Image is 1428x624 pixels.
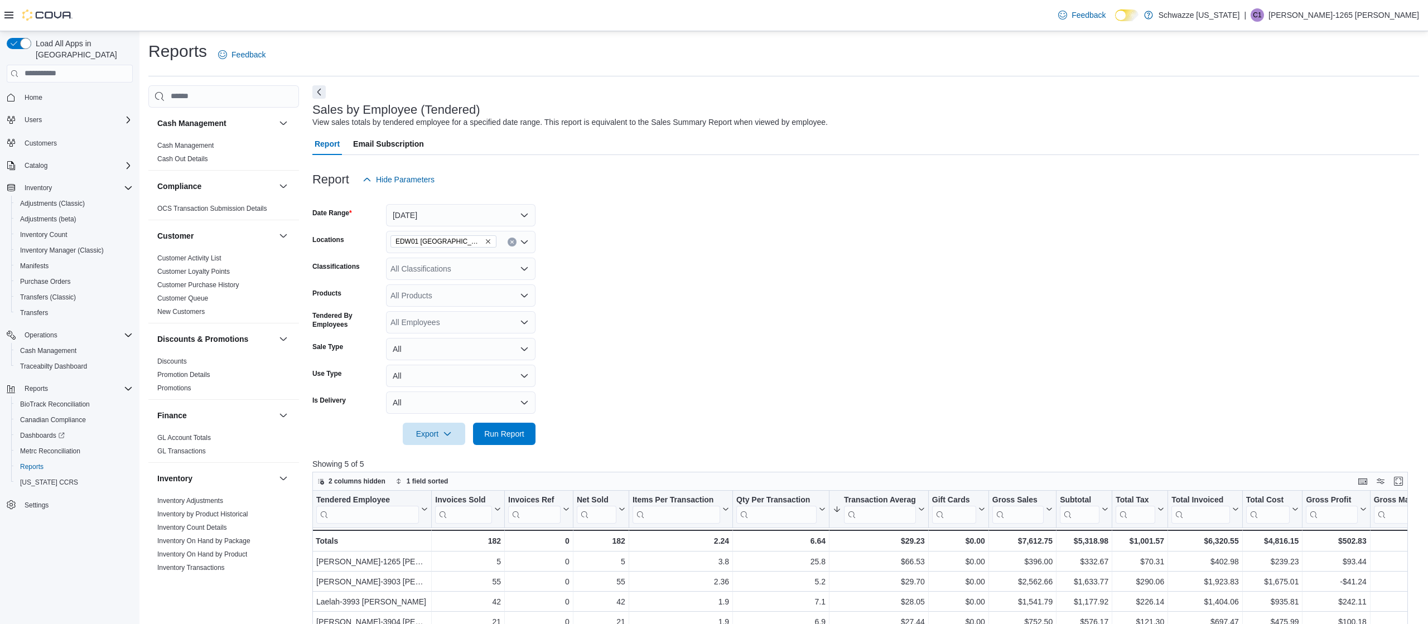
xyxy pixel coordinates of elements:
[20,113,133,127] span: Users
[157,230,194,241] h3: Customer
[157,434,211,442] a: GL Account Totals
[358,168,439,191] button: Hide Parameters
[1060,575,1108,588] div: $1,633.77
[833,495,925,524] button: Transaction Average
[20,447,80,456] span: Metrc Reconciliation
[2,89,137,105] button: Home
[16,306,133,320] span: Transfers
[16,291,133,304] span: Transfers (Classic)
[1060,495,1099,524] div: Subtotal
[16,476,133,489] span: Washington CCRS
[992,495,1053,524] button: Gross Sales
[16,344,81,357] a: Cash Management
[20,382,133,395] span: Reports
[11,196,137,211] button: Adjustments (Classic)
[20,113,46,127] button: Users
[157,447,206,455] a: GL Transactions
[1116,534,1164,548] div: $1,001.57
[1116,495,1155,506] div: Total Tax
[11,305,137,321] button: Transfers
[157,205,267,212] a: OCS Transaction Submission Details
[16,291,80,304] a: Transfers (Classic)
[736,575,826,588] div: 5.2
[508,495,561,524] div: Invoices Ref
[508,555,570,568] div: 0
[736,534,826,548] div: 6.64
[157,294,208,303] span: Customer Queue
[157,497,223,505] a: Inventory Adjustments
[2,112,137,128] button: Users
[508,534,570,548] div: 0
[508,575,570,588] div: 0
[157,204,267,213] span: OCS Transaction Submission Details
[157,307,205,316] span: New Customers
[157,357,187,366] span: Discounts
[20,181,133,195] span: Inventory
[316,495,419,524] div: Tendered Employee
[157,473,274,484] button: Inventory
[1171,575,1239,588] div: $1,923.83
[395,236,483,247] span: EDW01 [GEOGRAPHIC_DATA]
[157,357,187,365] a: Discounts
[16,228,72,241] a: Inventory Count
[1246,534,1299,548] div: $4,816.15
[277,180,290,193] button: Compliance
[16,413,133,427] span: Canadian Compliance
[577,495,616,524] div: Net Sold
[633,534,729,548] div: 2.24
[25,384,48,393] span: Reports
[1246,495,1290,506] div: Total Cost
[1171,555,1239,568] div: $402.98
[20,499,53,512] a: Settings
[25,93,42,102] span: Home
[11,274,137,289] button: Purchase Orders
[315,133,340,155] span: Report
[157,384,191,392] a: Promotions
[376,174,435,185] span: Hide Parameters
[20,277,71,286] span: Purchase Orders
[157,142,214,149] a: Cash Management
[992,575,1053,588] div: $2,562.66
[2,134,137,151] button: Customers
[520,264,529,273] button: Open list of options
[508,495,561,506] div: Invoices Ref
[1060,495,1099,506] div: Subtotal
[633,495,720,506] div: Items Per Transaction
[157,155,208,163] a: Cash Out Details
[736,495,826,524] button: Qty Per Transaction
[1244,8,1246,22] p: |
[391,475,453,488] button: 1 field sorted
[20,462,44,471] span: Reports
[633,575,729,588] div: 2.36
[11,227,137,243] button: Inventory Count
[844,495,916,506] div: Transaction Average
[2,381,137,396] button: Reports
[11,412,137,428] button: Canadian Compliance
[157,410,187,421] h3: Finance
[312,262,360,271] label: Classifications
[11,443,137,459] button: Metrc Reconciliation
[2,327,137,343] button: Operations
[157,254,221,262] a: Customer Activity List
[157,410,274,421] button: Finance
[20,91,47,104] a: Home
[1116,495,1155,524] div: Total Tax
[157,181,274,192] button: Compliance
[20,293,76,302] span: Transfers (Classic)
[435,495,492,506] div: Invoices Sold
[157,230,274,241] button: Customer
[316,555,428,568] div: [PERSON_NAME]-1265 [PERSON_NAME]
[16,197,133,210] span: Adjustments (Classic)
[16,476,83,489] a: [US_STATE] CCRS
[312,458,1419,470] p: Showing 5 of 5
[148,139,299,170] div: Cash Management
[20,362,87,371] span: Traceabilty Dashboard
[386,391,535,414] button: All
[312,289,341,298] label: Products
[11,475,137,490] button: [US_STATE] CCRS
[1060,534,1108,548] div: $5,318.98
[20,136,133,149] span: Customers
[214,43,270,66] a: Feedback
[20,478,78,487] span: [US_STATE] CCRS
